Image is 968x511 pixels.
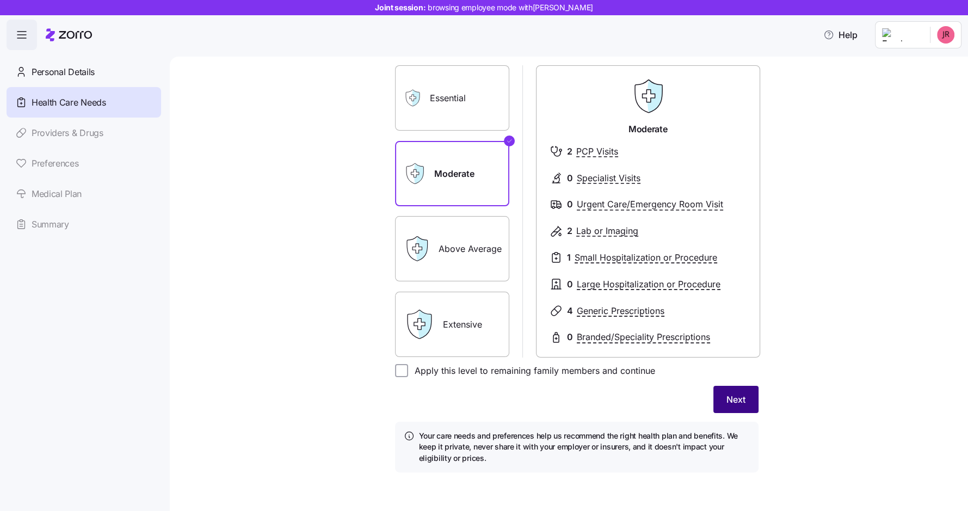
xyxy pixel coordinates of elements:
span: 0 [567,198,573,211]
label: Above Average [395,216,509,281]
img: Employer logo [882,28,921,41]
span: PCP Visits [576,145,618,158]
span: 2 [567,145,572,158]
span: Health Care Needs [32,96,106,109]
span: 4 [567,304,573,318]
a: Preferences [7,148,161,178]
span: Lab or Imaging [576,224,638,238]
span: Next [726,393,745,406]
span: Specialist Visits [577,171,640,185]
span: 1 [567,251,571,264]
label: Essential [395,65,509,131]
span: Joint session: [375,2,593,13]
label: Extensive [395,292,509,357]
h4: Your care needs and preferences help us recommend the right health plan and benefits. We keep it ... [419,430,750,464]
a: Providers & Drugs [7,118,161,148]
a: Personal Details [7,57,161,87]
span: Personal Details [32,65,95,79]
a: Health Care Needs [7,87,161,118]
span: 0 [567,330,573,344]
span: 2 [567,224,572,238]
img: c8ed861e53f307480f8c684248276da8 [937,26,954,44]
span: Generic Prescriptions [577,304,664,318]
span: 0 [567,171,573,185]
span: Branded/Speciality Prescriptions [577,330,710,344]
a: Medical Plan [7,178,161,209]
span: browsing employee mode with [PERSON_NAME] [428,2,593,13]
button: Help [815,24,866,46]
span: Large Hospitalization or Procedure [577,278,720,291]
span: Help [823,28,858,41]
span: 0 [567,278,573,291]
svg: Checkmark [506,134,513,147]
span: Urgent Care/Emergency Room Visit [577,198,723,211]
a: Summary [7,209,161,239]
label: Moderate [395,141,509,206]
span: Moderate [628,122,667,136]
span: Small Hospitalization or Procedure [575,251,717,264]
button: Next [713,386,759,413]
label: Apply this level to remaining family members and continue [408,364,655,377]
